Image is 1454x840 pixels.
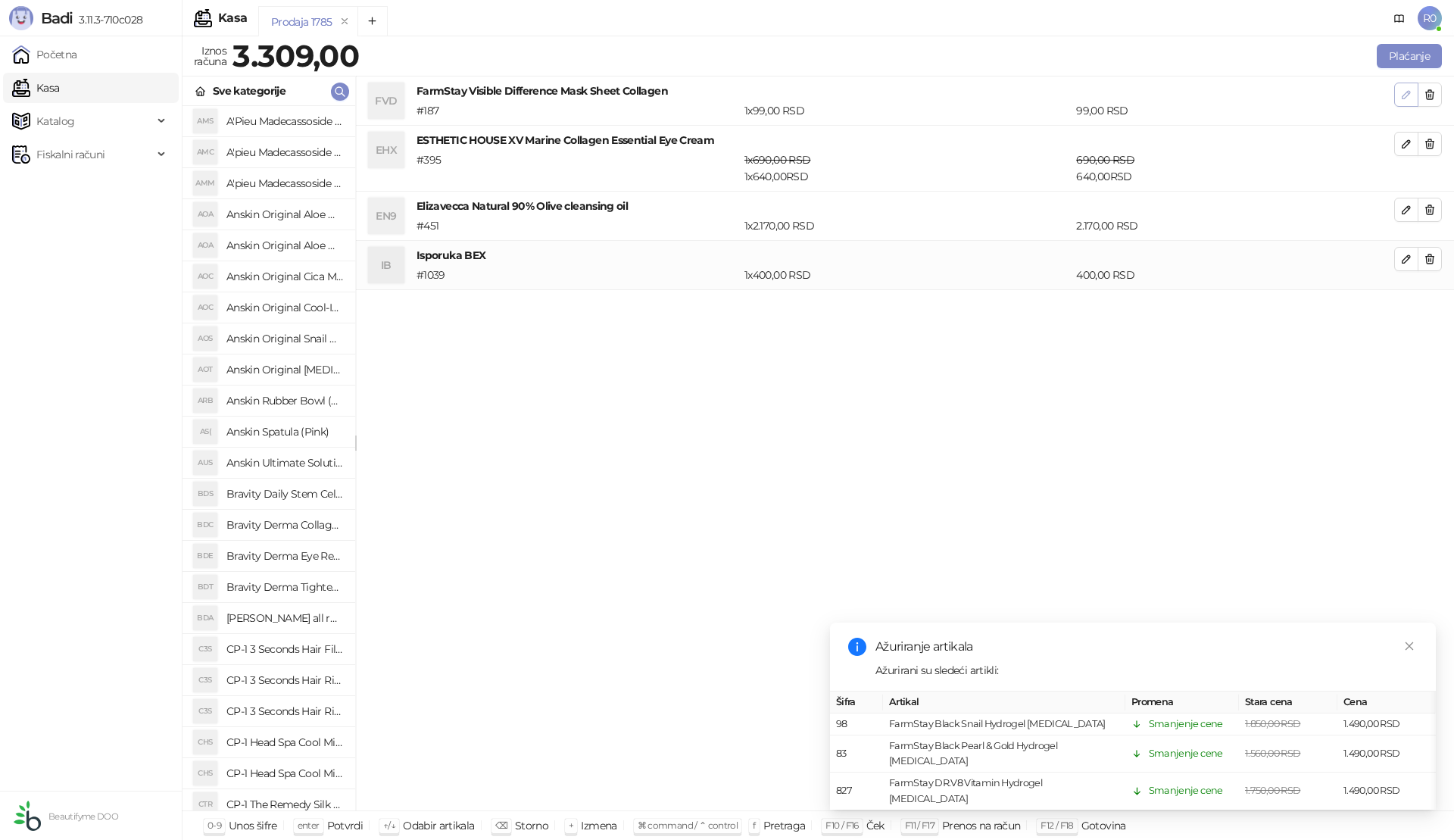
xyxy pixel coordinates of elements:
img: 64x64-companyLogo-432ed541-86f2-4000-a6d6-137676e77c9d.png [12,801,42,831]
button: remove [335,15,354,28]
td: FarmStay DR.V8 Vitamin Hydrogel [MEDICAL_DATA] [883,773,1125,810]
h4: CP-1 3 Seconds Hair Fill-up Waterpack [226,637,343,661]
span: 0-9 [207,820,221,831]
td: FarmStay Black Pearl & Gold Hydrogel [MEDICAL_DATA] [883,736,1125,773]
div: AOC [193,295,217,320]
h4: [PERSON_NAME] all round modeling powder [226,606,343,630]
h4: Anskin Rubber Bowl (Pink) [226,389,343,413]
div: CTR [193,792,217,817]
div: AUS [193,451,217,475]
h4: CP-1 3 Seconds Hair Ringer Hair Fill-up Ampoule [226,668,343,692]
span: close [1404,641,1415,651]
div: AMM [193,171,217,195]
span: R0 [1418,6,1442,30]
h4: Anskin Original Cica Modeling Mask 240g [226,264,343,289]
div: Ažuriranje artikala [875,638,1418,656]
span: 1.750,00 RSD [1245,785,1300,797]
div: AOC [193,264,217,289]
td: 83 [830,736,883,773]
div: EN9 [368,198,404,234]
div: BDC [193,513,217,537]
div: Izmena [581,816,616,835]
div: 640,00 RSD [1073,151,1397,185]
div: 1 x 640,00 RSD [741,151,1073,185]
div: Prodaja 1785 [271,14,332,30]
span: ↑/↓ [383,820,395,831]
h4: A'pieu Madecassoside Cream 2X [226,140,343,164]
td: 1.490,00 RSD [1337,736,1436,773]
div: AOA [193,202,217,226]
div: AOS [193,326,217,351]
span: Katalog [36,106,75,136]
h4: A'pieu Madecassoside Moisture Gel Cream [226,171,343,195]
h4: Anskin Ultimate Solution Modeling Activator 1000ml [226,451,343,475]
div: BDS [193,482,217,506]
th: Promena [1125,692,1239,714]
button: Plaćanje [1377,44,1442,68]
span: 1.850,00 RSD [1245,718,1300,729]
div: CHS [193,730,217,754]
span: 1 x 690,00 RSD [744,153,810,167]
div: Pretraga [763,816,806,835]
h4: Anskin Original Cool-Ice Modeling Mask 1kg [226,295,343,320]
div: Kasa [218,12,247,24]
div: CHS [193,761,217,785]
div: 1 x 2.170,00 RSD [741,217,1073,234]
span: info-circle [848,638,866,656]
div: Storno [515,816,548,835]
div: C3S [193,699,217,723]
div: # 1039 [413,267,741,283]
h4: CP-1 3 Seconds Hair Ringer Hair Fill-up Ampoule [226,699,343,723]
span: ⌫ [495,820,507,831]
span: F11 / F17 [905,820,934,831]
div: AMS [193,109,217,133]
h4: CP-1 The Remedy Silk Essence [226,792,343,817]
small: Beautifyme DOO [48,811,118,822]
div: EHX [368,132,404,168]
th: Cena [1337,692,1436,714]
div: IB [368,247,404,283]
span: ⌘ command / ⌃ control [638,820,738,831]
div: Odabir artikala [403,816,474,835]
div: AOT [193,358,217,382]
h4: Anskin Original Snail Modeling Mask 1kg [226,326,343,351]
div: C3S [193,637,217,661]
th: Stara cena [1239,692,1337,714]
div: Smanjenje cene [1149,717,1223,732]
div: AS( [193,420,217,444]
h4: Anskin Spatula (Pink) [226,420,343,444]
div: FVD [368,83,404,119]
div: 400,00 RSD [1073,267,1397,283]
div: grid [183,106,355,810]
h4: FarmStay Visible Difference Mask Sheet Collagen [417,83,1394,99]
div: AMC [193,140,217,164]
td: 1.490,00 RSD [1337,714,1436,735]
h4: CP-1 Head Spa Cool Mint Shampoo [226,730,343,754]
h4: Elizavecca Natural 90% Olive cleansing oil [417,198,1394,214]
a: Početna [12,39,77,70]
h4: Bravity Derma Tightening Neck Ampoule [226,575,343,599]
div: ARB [193,389,217,413]
div: C3S [193,668,217,692]
span: F10 / F16 [825,820,858,831]
h4: ESTHETIC HOUSE XV Marine Collagen Essential Eye Cream [417,132,1394,148]
div: Smanjenje cene [1149,747,1223,762]
img: Logo [9,6,33,30]
div: 2.170,00 RSD [1073,217,1397,234]
span: 690,00 RSD [1076,153,1134,167]
td: 827 [830,773,883,810]
div: Iznos računa [191,41,229,71]
span: enter [298,820,320,831]
h4: Anskin Original Aloe Modeling Mask 1kg [226,233,343,258]
a: Dokumentacija [1387,6,1412,30]
div: # 395 [413,151,741,185]
td: 1.490,00 RSD [1337,773,1436,810]
span: Fiskalni računi [36,139,105,170]
div: Sve kategorije [213,83,285,99]
h4: Anskin Original Aloe Modeling Mask (Refill) 240g [226,202,343,226]
div: 1 x 99,00 RSD [741,102,1073,119]
h4: Bravity Derma Eye Repair Ampoule [226,544,343,568]
th: Artikal [883,692,1125,714]
h4: Isporuka BEX [417,247,1394,264]
h4: Bravity Daily Stem Cell Sleeping Pack [226,482,343,506]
